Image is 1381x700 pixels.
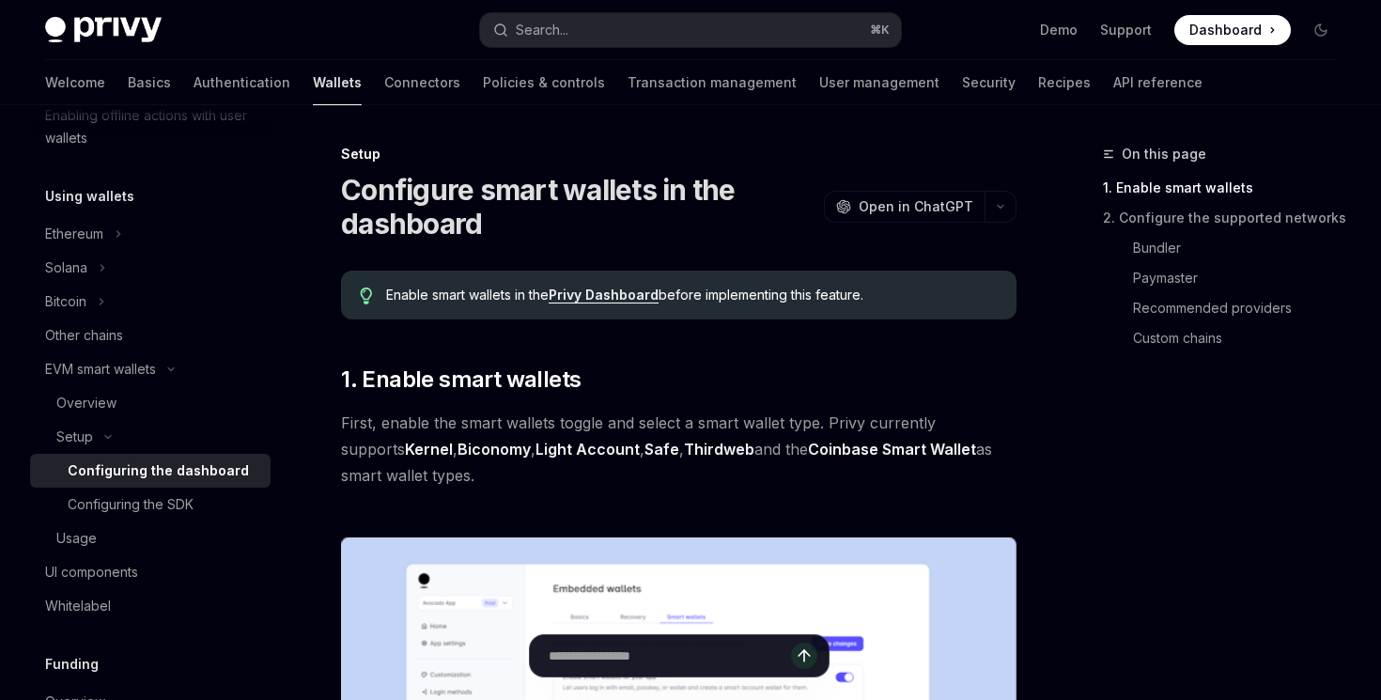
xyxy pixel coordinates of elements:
[45,257,87,279] div: Solana
[194,60,290,105] a: Authentication
[644,440,679,459] a: Safe
[45,290,86,313] div: Bitcoin
[386,286,998,304] span: Enable smart wallets in the before implementing this feature.
[1133,323,1351,353] a: Custom chains
[791,643,817,669] button: Send message
[1133,233,1351,263] a: Bundler
[45,60,105,105] a: Welcome
[30,386,271,420] a: Overview
[341,145,1016,163] div: Setup
[56,426,93,448] div: Setup
[30,488,271,521] a: Configuring the SDK
[45,223,103,245] div: Ethereum
[483,60,605,105] a: Policies & controls
[384,60,460,105] a: Connectors
[1113,60,1203,105] a: API reference
[819,60,939,105] a: User management
[30,555,271,589] a: UI components
[45,358,156,381] div: EVM smart wallets
[45,561,138,583] div: UI components
[549,287,659,303] a: Privy Dashboard
[45,653,99,676] h5: Funding
[480,13,900,47] button: Search...⌘K
[341,173,816,241] h1: Configure smart wallets in the dashboard
[56,392,116,414] div: Overview
[30,589,271,623] a: Whitelabel
[1133,263,1351,293] a: Paymaster
[1040,21,1078,39] a: Demo
[313,60,362,105] a: Wallets
[1133,293,1351,323] a: Recommended providers
[1189,21,1262,39] span: Dashboard
[30,454,271,488] a: Configuring the dashboard
[68,493,194,516] div: Configuring the SDK
[1103,173,1351,203] a: 1. Enable smart wallets
[516,19,568,41] div: Search...
[360,288,373,304] svg: Tip
[45,185,134,208] h5: Using wallets
[68,459,249,482] div: Configuring the dashboard
[341,410,1016,489] span: First, enable the smart wallets toggle and select a smart wallet type. Privy currently supports ,...
[870,23,890,38] span: ⌘ K
[45,324,123,347] div: Other chains
[684,440,754,459] a: Thirdweb
[1100,21,1152,39] a: Support
[30,319,271,352] a: Other chains
[1122,143,1206,165] span: On this page
[45,595,111,617] div: Whitelabel
[45,17,162,43] img: dark logo
[535,440,640,459] a: Light Account
[458,440,531,459] a: Biconomy
[30,521,271,555] a: Usage
[962,60,1016,105] a: Security
[1038,60,1091,105] a: Recipes
[56,527,97,550] div: Usage
[1174,15,1291,45] a: Dashboard
[859,197,973,216] span: Open in ChatGPT
[128,60,171,105] a: Basics
[1306,15,1336,45] button: Toggle dark mode
[341,365,581,395] span: 1. Enable smart wallets
[808,440,976,459] a: Coinbase Smart Wallet
[628,60,797,105] a: Transaction management
[405,440,453,459] a: Kernel
[1103,203,1351,233] a: 2. Configure the supported networks
[824,191,985,223] button: Open in ChatGPT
